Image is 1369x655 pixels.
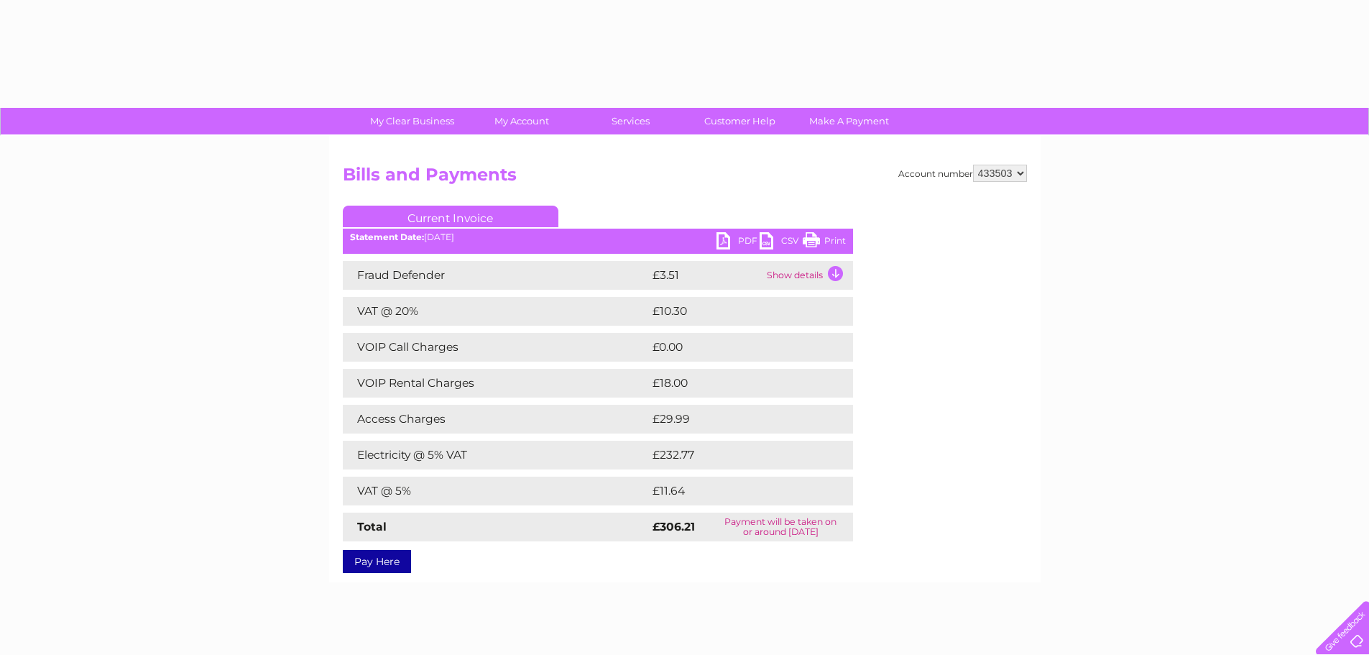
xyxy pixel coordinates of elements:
[343,206,558,227] a: Current Invoice
[763,261,853,290] td: Show details
[343,477,649,505] td: VAT @ 5%
[353,108,471,134] a: My Clear Business
[649,405,825,434] td: £29.99
[649,261,763,290] td: £3.51
[357,520,387,533] strong: Total
[649,441,827,470] td: £232.77
[898,165,1027,182] div: Account number
[716,232,760,253] a: PDF
[681,108,799,134] a: Customer Help
[790,108,908,134] a: Make A Payment
[343,232,853,242] div: [DATE]
[343,369,649,398] td: VOIP Rental Charges
[653,520,695,533] strong: £306.21
[709,513,853,541] td: Payment will be taken on or around [DATE]
[649,297,823,326] td: £10.30
[343,165,1027,192] h2: Bills and Payments
[571,108,690,134] a: Services
[343,297,649,326] td: VAT @ 20%
[343,550,411,573] a: Pay Here
[343,405,649,434] td: Access Charges
[803,232,846,253] a: Print
[760,232,803,253] a: CSV
[343,333,649,362] td: VOIP Call Charges
[649,369,824,398] td: £18.00
[649,477,821,505] td: £11.64
[350,232,424,242] b: Statement Date:
[343,261,649,290] td: Fraud Defender
[462,108,581,134] a: My Account
[343,441,649,470] td: Electricity @ 5% VAT
[649,333,820,362] td: £0.00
